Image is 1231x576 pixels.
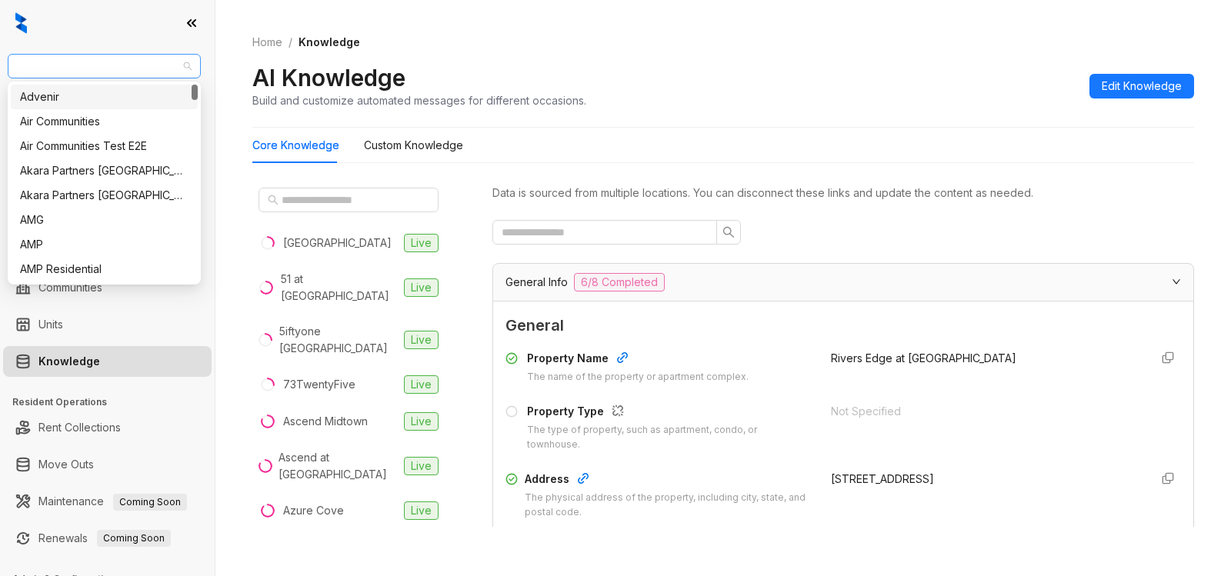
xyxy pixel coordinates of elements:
[252,137,339,154] div: Core Knowledge
[283,502,344,519] div: Azure Cove
[97,530,171,547] span: Coming Soon
[404,331,439,349] span: Live
[289,34,292,51] li: /
[38,449,94,480] a: Move Outs
[283,235,392,251] div: [GEOGRAPHIC_DATA]
[493,264,1193,301] div: General Info6/8 Completed
[113,494,187,511] span: Coming Soon
[283,376,355,393] div: 73TwentyFive
[831,403,1138,420] div: Not Specified
[20,138,188,155] div: Air Communities Test E2E
[15,12,27,34] img: logo
[3,412,212,443] li: Rent Collections
[404,375,439,394] span: Live
[527,423,812,452] div: The type of property, such as apartment, condo, or townhouse.
[20,211,188,228] div: AMG
[525,491,812,520] div: The physical address of the property, including city, state, and postal code.
[831,351,1016,365] span: Rivers Edge at [GEOGRAPHIC_DATA]
[527,350,749,370] div: Property Name
[20,187,188,204] div: Akara Partners [GEOGRAPHIC_DATA]
[404,412,439,431] span: Live
[11,109,198,134] div: Air Communities
[20,113,188,130] div: Air Communities
[11,183,198,208] div: Akara Partners Phoenix
[404,501,439,520] span: Live
[299,35,360,48] span: Knowledge
[17,55,192,78] span: RR Living
[3,486,212,517] li: Maintenance
[38,523,171,554] a: RenewalsComing Soon
[252,63,405,92] h2: AI Knowledge
[11,85,198,109] div: Advenir
[38,309,63,340] a: Units
[492,185,1194,201] div: Data is sourced from multiple locations. You can disconnect these links and update the content as...
[38,412,121,443] a: Rent Collections
[525,471,812,491] div: Address
[1172,277,1181,286] span: expanded
[1102,78,1182,95] span: Edit Knowledge
[404,457,439,475] span: Live
[3,103,212,134] li: Leads
[527,403,812,423] div: Property Type
[505,314,1181,338] span: General
[574,273,665,291] span: 6/8 Completed
[38,346,100,377] a: Knowledge
[3,169,212,200] li: Leasing
[11,257,198,281] div: AMP Residential
[20,236,188,253] div: AMP
[505,274,568,291] span: General Info
[11,232,198,257] div: AMP
[281,271,398,305] div: 51 at [GEOGRAPHIC_DATA]
[12,395,215,409] h3: Resident Operations
[404,278,439,297] span: Live
[11,158,198,183] div: Akara Partners Nashville
[279,449,398,483] div: Ascend at [GEOGRAPHIC_DATA]
[3,272,212,303] li: Communities
[527,370,749,385] div: The name of the property or apartment complex.
[20,261,188,278] div: AMP Residential
[283,413,368,430] div: Ascend Midtown
[3,309,212,340] li: Units
[3,346,212,377] li: Knowledge
[3,449,212,480] li: Move Outs
[279,323,398,357] div: 5iftyone [GEOGRAPHIC_DATA]
[364,137,463,154] div: Custom Knowledge
[38,272,102,303] a: Communities
[252,92,586,108] div: Build and customize automated messages for different occasions.
[3,206,212,237] li: Collections
[11,208,198,232] div: AMG
[268,195,279,205] span: search
[11,134,198,158] div: Air Communities Test E2E
[20,88,188,105] div: Advenir
[1089,74,1194,98] button: Edit Knowledge
[722,226,735,238] span: search
[404,234,439,252] span: Live
[831,471,1138,488] div: [STREET_ADDRESS]
[3,523,212,554] li: Renewals
[249,34,285,51] a: Home
[20,162,188,179] div: Akara Partners [GEOGRAPHIC_DATA]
